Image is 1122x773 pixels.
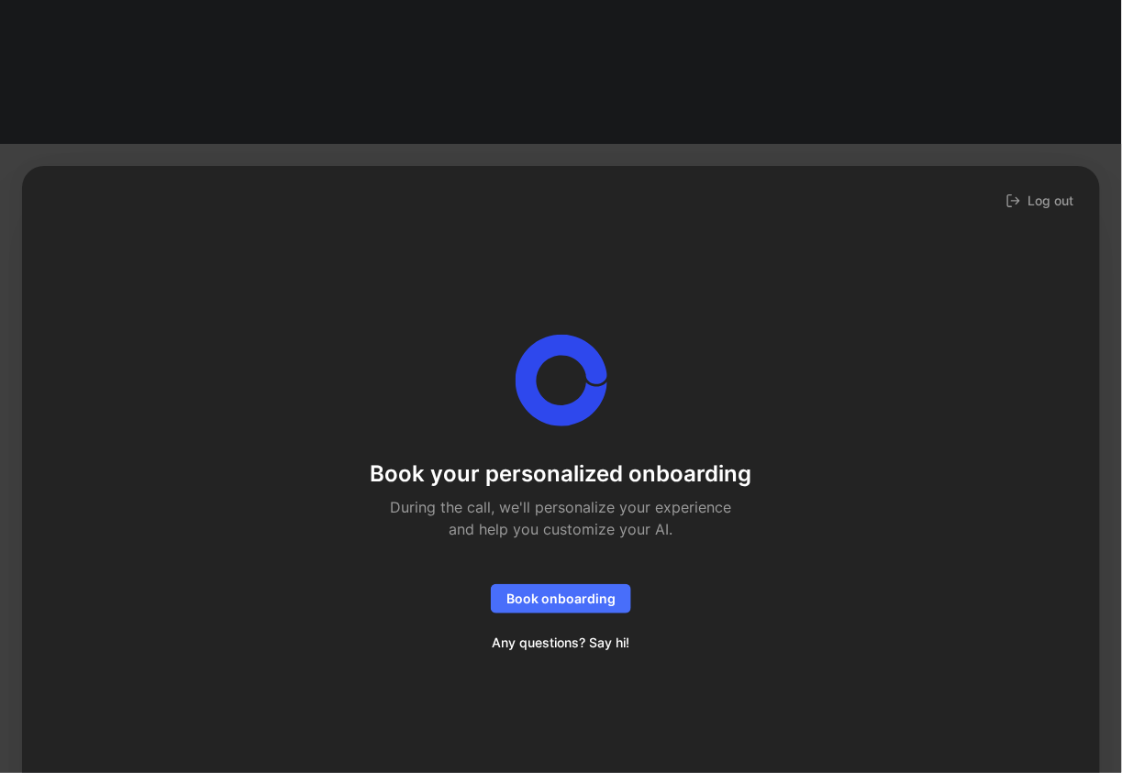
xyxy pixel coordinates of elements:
[381,496,742,540] h2: During the call, we'll personalize your experience and help you customize your AI.
[477,628,646,657] button: Any questions? Say hi!
[491,584,631,613] button: Book onboarding
[506,588,616,610] span: Book onboarding
[493,632,630,654] span: Any questions? Say hi!
[1003,188,1078,214] button: Log out
[371,459,752,489] h1: Book your personalized onboarding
